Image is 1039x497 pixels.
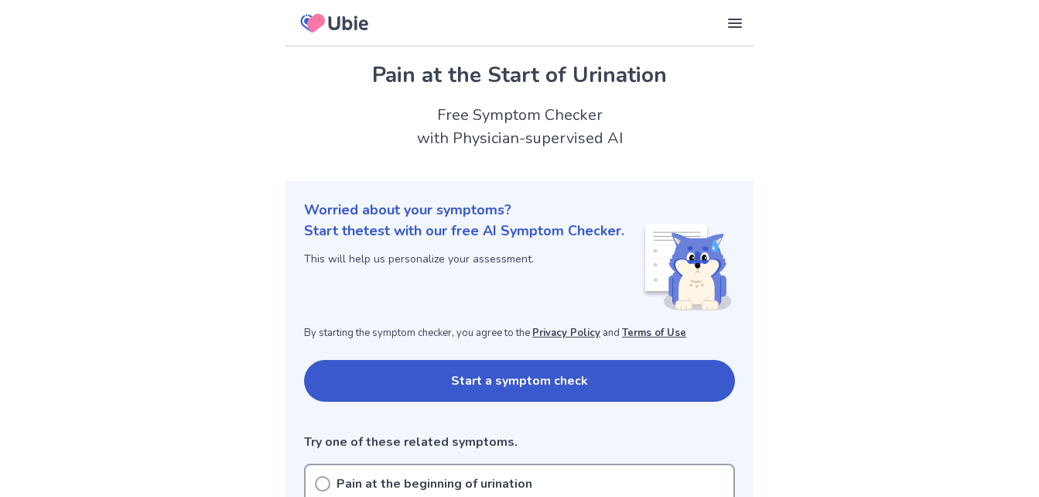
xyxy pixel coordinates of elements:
p: This will help us personalize your assessment. [304,251,624,267]
p: Try one of these related symptoms. [304,433,735,451]
h2: Free Symptom Checker with Physician-supervised AI [285,104,754,150]
p: By starting the symptom checker, you agree to the and [304,326,735,341]
p: Worried about your symptoms? [304,200,735,221]
a: Privacy Policy [532,326,600,340]
p: Pain at the beginning of urination [337,475,532,493]
img: Shiba [642,224,732,310]
a: Terms of Use [622,326,686,340]
p: Start the test with our free AI Symptom Checker. [304,221,624,242]
h1: Pain at the Start of Urination [304,59,735,91]
button: Start a symptom check [304,360,735,402]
